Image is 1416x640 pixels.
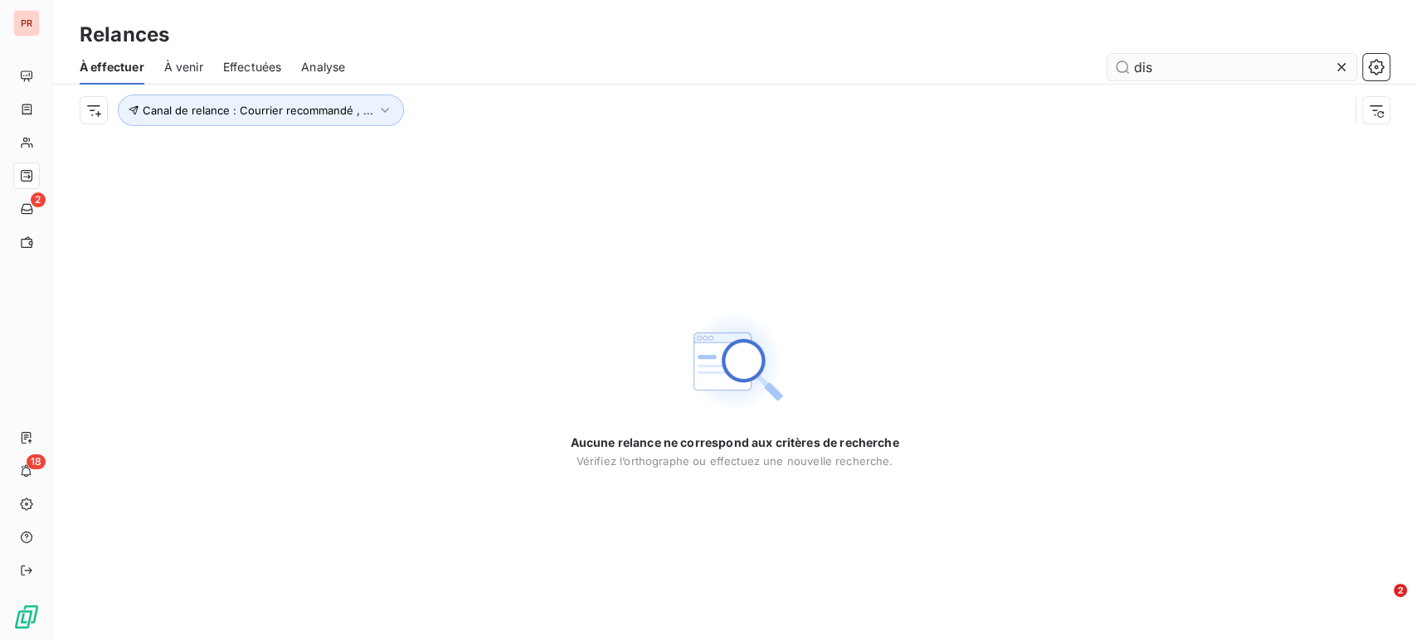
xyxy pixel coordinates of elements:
span: À venir [164,59,203,75]
button: Canal de relance : Courrier recommandé , ... [118,95,404,126]
img: Logo LeanPay [13,604,40,630]
span: Aucune relance ne correspond aux critères de recherche [570,434,898,451]
span: Effectuées [223,59,282,75]
img: Empty state [681,308,787,415]
span: Analyse [301,59,345,75]
span: 18 [27,454,46,469]
div: PR [13,10,40,36]
span: 2 [1394,584,1407,597]
span: À effectuer [80,59,144,75]
span: Canal de relance : Courrier recommandé , ... [143,104,373,117]
span: 2 [31,192,46,207]
h3: Relances [80,20,169,50]
a: 2 [13,196,39,222]
input: Rechercher [1107,54,1356,80]
iframe: Intercom live chat [1360,584,1399,623]
span: Vérifiez l’orthographe ou effectuez une nouvelle recherche. [577,454,893,468]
